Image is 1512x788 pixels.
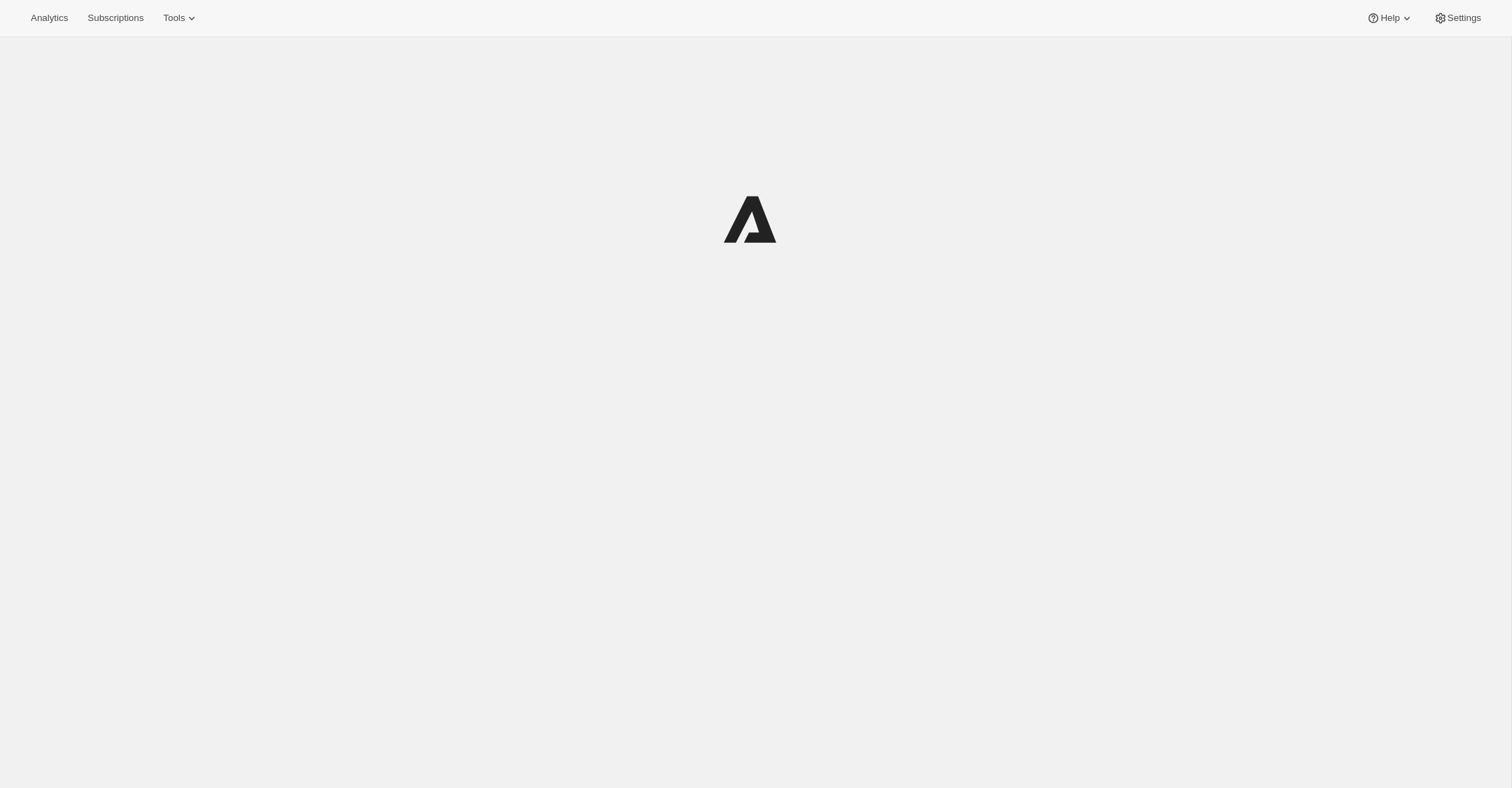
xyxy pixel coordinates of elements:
button: Help [1358,8,1422,28]
span: Help [1380,13,1399,24]
button: Tools [155,8,207,28]
button: Subscriptions [79,8,152,28]
button: Analytics [22,8,76,28]
span: Settings [1448,13,1481,24]
button: Settings [1425,8,1490,28]
span: Analytics [31,13,68,24]
span: Tools [163,13,185,24]
span: Subscriptions [87,13,143,24]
